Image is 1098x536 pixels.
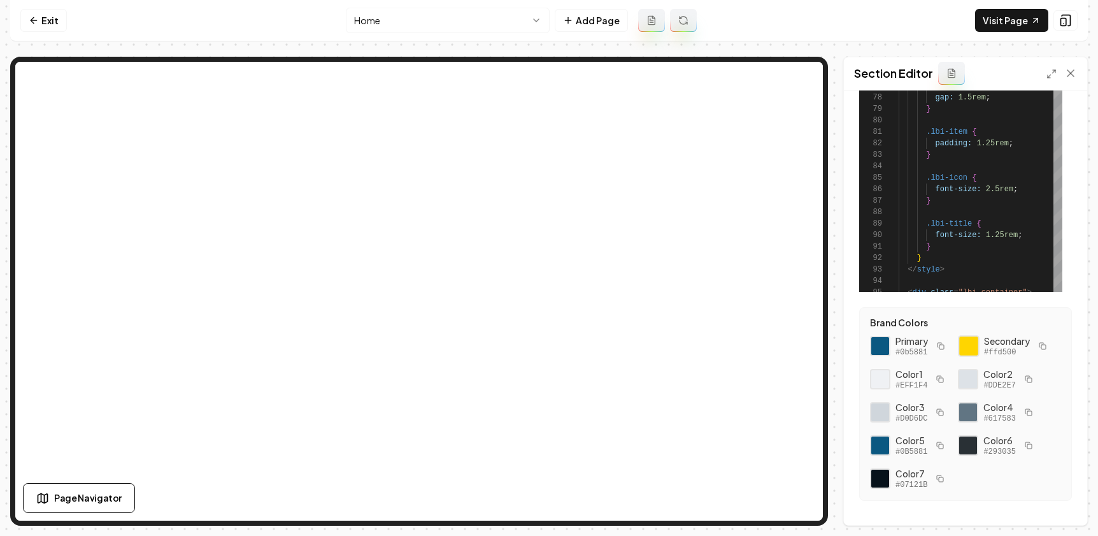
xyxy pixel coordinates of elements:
[908,265,916,274] span: </
[926,150,930,159] span: }
[859,126,882,138] div: 81
[895,480,927,490] span: #07121B
[936,93,954,102] span: gap:
[953,288,958,297] span: =
[895,447,927,457] span: #0B5881
[859,161,882,172] div: 84
[936,185,981,194] span: font-size:
[638,9,665,32] button: Add admin page prompt
[859,206,882,218] div: 88
[986,185,1013,194] span: 2.5rem
[972,127,976,136] span: {
[983,401,1015,414] span: Color 4
[1013,185,1018,194] span: ;
[936,231,981,240] span: font-size:
[895,414,927,424] span: #D0D6DC
[859,172,882,184] div: 85
[859,287,882,298] div: 95
[958,435,978,456] div: Click to copy #293035
[926,127,967,136] span: .lbi-item
[983,434,1015,447] span: Color 6
[859,103,882,115] div: 79
[976,219,981,228] span: {
[983,380,1015,391] span: #DDE2E7
[908,288,912,297] span: <
[930,288,953,297] span: class
[859,252,882,264] div: 92
[859,92,882,103] div: 78
[938,62,965,85] button: Add admin section prompt
[859,275,882,287] div: 94
[913,288,927,297] span: div
[895,467,927,480] span: Color 7
[859,229,882,241] div: 90
[917,265,940,274] span: style
[895,335,928,347] span: Primary
[976,139,1008,148] span: 1.25rem
[870,402,890,423] div: Click to copy #D0D6DC
[984,347,1030,358] span: #ffd500
[1041,82,1055,91] span: 1fr
[975,9,1048,32] a: Visit Page
[895,401,927,414] span: Color 3
[1027,288,1032,297] span: >
[986,231,1018,240] span: 1.25rem
[870,336,890,356] div: Click to copy primary color
[20,9,67,32] a: Exit
[936,82,1036,91] span: grid-template-columns:
[859,264,882,275] div: 93
[859,218,882,229] div: 89
[986,93,990,102] span: ;
[959,288,1027,297] span: "lbi-container"
[972,173,976,182] span: {
[1018,231,1022,240] span: ;
[940,265,945,274] span: >
[958,402,978,423] div: Click to copy #617583
[870,318,1061,327] label: Brand Colors
[895,368,927,380] span: Color 1
[670,9,697,32] button: Regenerate page
[926,242,930,251] span: }
[870,369,890,389] div: Click to copy #EFF1F4
[859,138,882,149] div: 82
[54,491,122,505] span: Page Navigator
[983,368,1015,380] span: Color 2
[958,369,978,389] div: Click to copy #DDE2E7
[926,105,930,113] span: }
[1009,139,1013,148] span: ;
[983,414,1015,424] span: #617583
[854,64,933,82] h2: Section Editor
[895,347,928,358] span: #0b5881
[936,139,973,148] span: padding:
[926,196,930,205] span: }
[895,434,927,447] span: Color 5
[870,435,890,456] div: Click to copy #0B5881
[555,9,628,32] button: Add Page
[958,335,980,357] div: Click to copy secondary color
[859,115,882,126] div: 80
[926,173,967,182] span: .lbi-icon
[983,447,1015,457] span: #293035
[23,483,135,513] button: Page Navigator
[926,219,972,228] span: .lbi-title
[959,93,986,102] span: 1.5rem
[859,241,882,252] div: 91
[984,335,1030,347] span: Secondary
[859,195,882,206] div: 87
[859,149,882,161] div: 83
[859,184,882,195] div: 86
[917,254,922,263] span: }
[870,468,890,489] div: Click to copy #07121B
[895,380,927,391] span: #EFF1F4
